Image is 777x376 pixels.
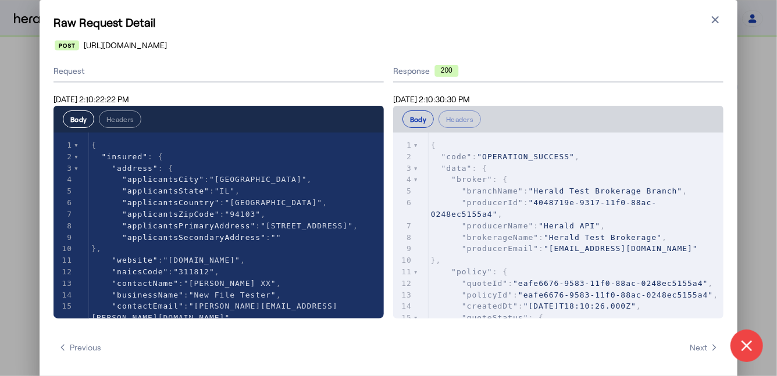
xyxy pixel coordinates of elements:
text: 200 [441,66,452,74]
div: 1 [393,139,414,151]
span: : , [91,221,358,230]
span: "IL" [215,187,235,195]
div: 10 [393,255,414,266]
div: 1 [54,139,74,151]
span: : , [431,302,641,310]
div: 8 [393,232,414,243]
span: "businessName" [112,291,184,299]
span: : , [91,302,338,322]
span: "contactEmail" [112,302,184,310]
span: "producerEmail" [462,244,539,253]
span: "applicantsSecondaryAddress" [122,233,266,242]
div: 7 [54,209,74,220]
div: 11 [393,266,414,278]
span: "applicantsZipCode" [122,210,220,219]
span: "applicantsCountry" [122,198,220,207]
div: 15 [54,300,74,312]
span: "website" [112,256,158,264]
span: : { [431,267,508,276]
span: : , [91,267,220,276]
button: Headers [439,110,481,128]
div: 6 [54,197,74,209]
div: 11 [54,255,74,266]
h1: Raw Request Detail [54,14,723,30]
span: "New File Tester" [189,291,276,299]
span: "policyId" [462,291,513,299]
span: : { [431,175,508,184]
span: "naicsCode" [112,267,168,276]
div: 4 [393,174,414,185]
span: "[PERSON_NAME] XX" [184,279,276,288]
span: "311812" [173,267,215,276]
span: }, [91,244,102,253]
button: Next [685,337,723,358]
span: : [431,244,698,253]
span: "producerId" [462,198,523,207]
span: : , [431,152,580,161]
span: : , [431,187,687,195]
span: "[GEOGRAPHIC_DATA]" [209,175,307,184]
span: { [431,141,436,149]
div: 2 [54,151,74,163]
span: : { [91,152,163,161]
span: "Herald Test Brokerage" [544,233,662,242]
span: }, [431,256,441,264]
div: 5 [54,185,74,197]
div: 12 [393,278,414,289]
span: : { [91,164,173,173]
span: "Herald Test Brokerage Branch" [529,187,683,195]
span: [URL][DOMAIN_NAME] [84,40,167,51]
span: "[PERSON_NAME][EMAIL_ADDRESS][PERSON_NAME][DOMAIN_NAME]" [91,302,338,322]
span: "[DOMAIN_NAME]" [163,256,240,264]
span: [DATE] 2:10:22:22 PM [54,94,129,104]
button: Body [402,110,434,128]
span: "[GEOGRAPHIC_DATA]" [225,198,323,207]
div: 8 [54,220,74,232]
div: 14 [54,289,74,301]
span: : , [431,291,718,299]
span: "insured" [102,152,148,161]
span: "[STREET_ADDRESS]" [261,221,353,230]
span: : , [431,233,667,242]
div: 13 [54,278,74,289]
span: "OPERATION_SUCCESS" [477,152,575,161]
div: 3 [393,163,414,174]
span: : , [91,187,240,195]
span: "applicantsCity" [122,175,204,184]
div: 7 [393,220,414,232]
span: "policy" [451,267,493,276]
span: : , [431,279,714,288]
span: : , [431,198,657,219]
span: "eafe6676-9583-11f0-88ac-0248ec5155a4" [513,279,708,288]
span: { [91,141,97,149]
span: "broker" [451,175,493,184]
span: "eafe6676-9583-11f0-88ac-0248ec5155a4" [518,291,713,299]
div: 14 [393,300,414,312]
span: : { [431,164,487,173]
div: 5 [393,185,414,197]
div: 12 [54,266,74,278]
span: Previous [58,342,101,353]
span: "94103" [225,210,261,219]
span: "contactName" [112,279,179,288]
div: 3 [54,163,74,174]
span: : , [91,175,312,184]
div: 4 [54,174,74,185]
span: "quoteId" [462,279,508,288]
div: 13 [393,289,414,301]
button: Headers [99,110,141,128]
span: : [91,233,281,242]
button: Previous [54,337,106,358]
button: Body [63,110,94,128]
span: "[DATE]T18:10:26.000Z" [523,302,636,310]
span: "producerName" [462,221,534,230]
div: 9 [54,232,74,243]
span: "applicantsPrimaryAddress" [122,221,256,230]
div: 15 [393,312,414,324]
span: "" [271,233,281,242]
span: : { [431,313,544,322]
div: 6 [393,197,414,209]
span: : , [431,221,605,230]
span: "createdDt" [462,302,518,310]
span: Next [690,342,719,353]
